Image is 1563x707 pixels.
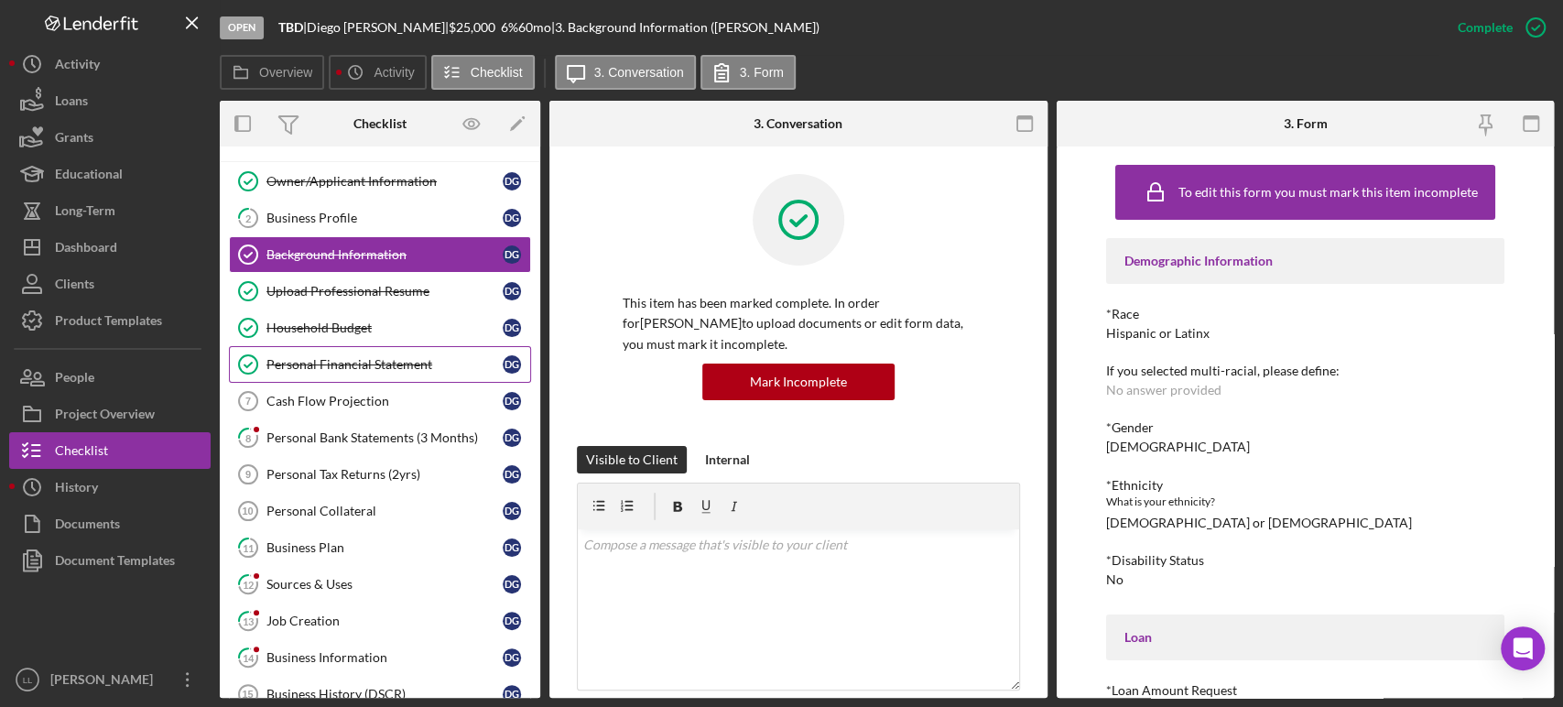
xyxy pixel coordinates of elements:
button: Clients [9,266,211,302]
tspan: 12 [243,578,254,590]
tspan: 8 [245,431,251,443]
div: Business Plan [266,540,503,555]
div: Checklist [55,432,108,473]
a: 9Personal Tax Returns (2yrs)DG [229,456,531,493]
label: Activity [374,65,414,80]
div: Long-Term [55,192,115,234]
tspan: 2 [245,212,251,223]
tspan: 15 [242,689,253,700]
div: D G [503,282,521,300]
div: Personal Tax Returns (2yrs) [266,467,503,482]
label: Overview [259,65,312,80]
div: D G [503,245,521,264]
label: Checklist [471,65,523,80]
button: Project Overview [9,396,211,432]
button: History [9,469,211,506]
div: Grants [55,119,93,160]
a: 12Sources & UsesDG [229,566,531,603]
div: Open Intercom Messenger [1501,626,1545,670]
label: 3. Form [740,65,784,80]
text: LL [23,675,33,685]
div: Loan [1124,630,1486,645]
a: Owner/Applicant InformationDG [229,163,531,200]
button: Long-Term [9,192,211,229]
div: D G [503,209,521,227]
div: Background Information [266,247,503,262]
div: *Race [1106,307,1504,321]
tspan: 9 [245,469,251,480]
div: *Gender [1106,420,1504,435]
button: Overview [220,55,324,90]
div: Document Templates [55,542,175,583]
div: | 3. Background Information ([PERSON_NAME]) [551,20,819,35]
p: This item has been marked complete. In order for [PERSON_NAME] to upload documents or edit form d... [623,293,974,354]
a: 7Cash Flow ProjectionDG [229,383,531,419]
div: D G [503,685,521,703]
div: D G [503,502,521,520]
button: Document Templates [9,542,211,579]
div: Complete [1458,9,1513,46]
div: Project Overview [55,396,155,437]
button: Complete [1439,9,1554,46]
span: $25,000 [449,19,495,35]
div: Job Creation [266,614,503,628]
div: 3. Form [1283,116,1327,131]
div: D G [503,465,521,484]
div: To edit this form you must mark this item incomplete [1178,185,1478,200]
button: People [9,359,211,396]
tspan: 7 [245,396,251,407]
div: D G [503,319,521,337]
button: Documents [9,506,211,542]
div: Internal [705,446,750,473]
div: [DEMOGRAPHIC_DATA] or [DEMOGRAPHIC_DATA] [1106,516,1412,530]
div: [DEMOGRAPHIC_DATA] [1106,440,1250,454]
div: Personal Collateral [266,504,503,518]
a: Loans [9,82,211,119]
button: Checklist [431,55,535,90]
div: *Disability Status [1106,553,1504,568]
a: Grants [9,119,211,156]
div: [PERSON_NAME] [46,661,165,702]
div: D G [503,429,521,447]
a: Upload Professional ResumeDG [229,273,531,310]
div: Documents [55,506,120,547]
div: Upload Professional Resume [266,284,503,299]
div: Checklist [353,116,407,131]
button: Dashboard [9,229,211,266]
div: D G [503,172,521,190]
button: LL[PERSON_NAME] [9,661,211,698]
a: Activity [9,46,211,82]
a: Household BudgetDG [229,310,531,346]
div: Product Templates [55,302,162,343]
div: Diego [PERSON_NAME] | [307,20,449,35]
tspan: 13 [243,615,254,626]
div: Sources & Uses [266,577,503,592]
div: Personal Financial Statement [266,357,503,372]
div: Hispanic or Latinx [1106,326,1210,341]
div: Visible to Client [586,446,678,473]
div: Demographic Information [1124,254,1486,268]
div: 6 % [501,20,518,35]
button: Product Templates [9,302,211,339]
a: Personal Financial StatementDG [229,346,531,383]
div: Household Budget [266,321,503,335]
tspan: 14 [243,651,255,663]
a: 13Job CreationDG [229,603,531,639]
div: D G [503,612,521,630]
div: No [1106,572,1123,587]
div: Business History (DSCR) [266,687,503,702]
label: 3. Conversation [594,65,684,80]
div: Mark Incomplete [750,364,847,400]
div: *Loan Amount Request [1106,683,1504,698]
div: D G [503,648,521,667]
div: Open [220,16,264,39]
a: 10Personal CollateralDG [229,493,531,529]
div: People [55,359,94,400]
a: Educational [9,156,211,192]
button: Activity [329,55,426,90]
